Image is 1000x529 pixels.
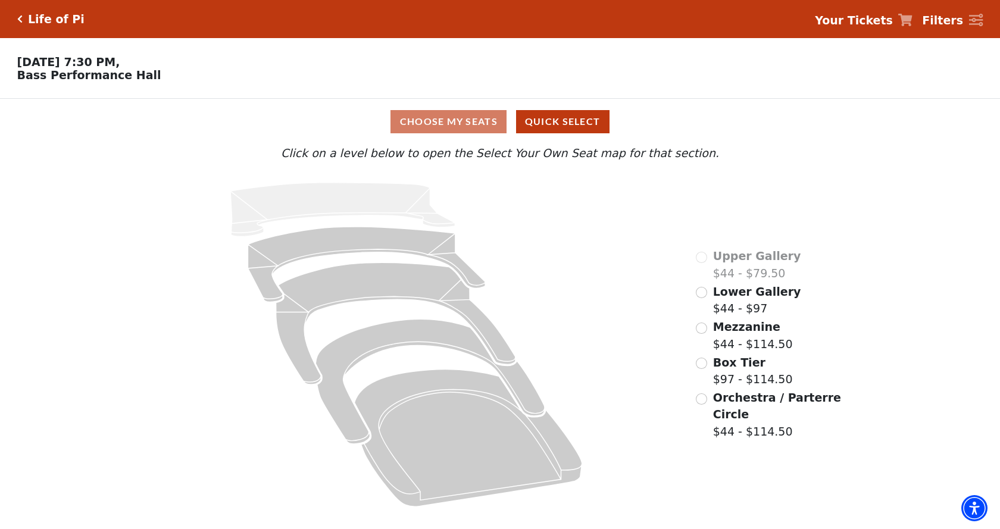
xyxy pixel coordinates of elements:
path: Upper Gallery - Seats Available: 0 [230,183,455,237]
label: $44 - $79.50 [713,248,801,281]
p: Click on a level below to open the Select Your Own Seat map for that section. [133,145,867,162]
label: $97 - $114.50 [713,354,793,388]
span: Upper Gallery [713,249,801,262]
button: Quick Select [516,110,610,133]
a: Your Tickets [815,12,912,29]
div: Accessibility Menu [961,495,987,521]
span: Box Tier [713,356,765,369]
strong: Your Tickets [815,14,893,27]
label: $44 - $114.50 [713,389,843,440]
label: $44 - $97 [713,283,801,317]
a: Click here to go back to filters [17,15,23,23]
span: Mezzanine [713,320,780,333]
span: Lower Gallery [713,285,801,298]
path: Orchestra / Parterre Circle - Seats Available: 34 [355,370,582,507]
strong: Filters [922,14,963,27]
span: Orchestra / Parterre Circle [713,391,841,421]
input: Lower Gallery$44 - $97 [696,287,707,298]
input: Box Tier$97 - $114.50 [696,358,707,369]
a: Filters [922,12,983,29]
input: Orchestra / Parterre Circle$44 - $114.50 [696,393,707,405]
input: Mezzanine$44 - $114.50 [696,323,707,334]
h5: Life of Pi [28,12,85,26]
path: Lower Gallery - Seats Available: 184 [248,227,486,302]
label: $44 - $114.50 [713,318,793,352]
